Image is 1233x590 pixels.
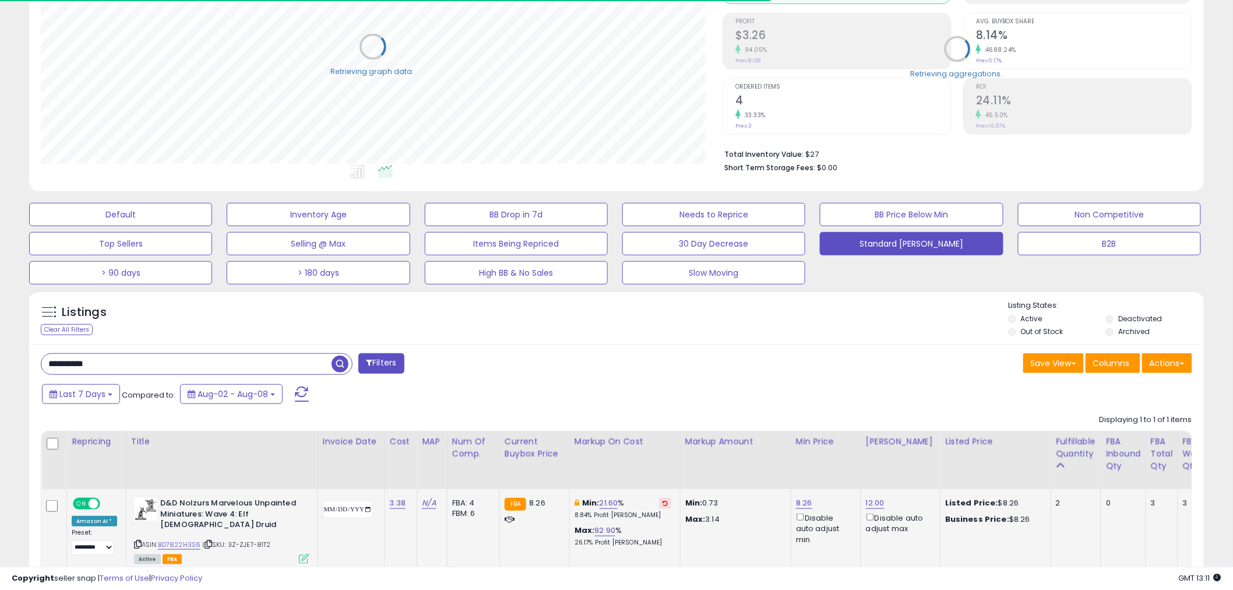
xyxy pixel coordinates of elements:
[569,431,680,489] th: The percentage added to the cost of goods (COGS) that forms the calculator for Min & Max prices.
[1118,326,1150,336] label: Archived
[227,232,410,255] button: Selling @ Max
[1183,498,1227,508] div: 3
[390,436,413,448] div: Cost
[425,261,608,285] button: High BB & No Sales
[796,497,812,509] a: 8.26
[1100,415,1192,426] div: Displaying 1 to 1 of 1 items
[575,525,671,547] div: %
[1183,436,1231,472] div: FBA Warehouse Qty
[1018,232,1201,255] button: B2B
[1118,314,1162,324] label: Deactivated
[1056,498,1092,508] div: 2
[330,66,415,77] div: Retrieving graph data..
[1151,498,1169,508] div: 3
[622,203,805,226] button: Needs to Reprice
[1151,436,1173,472] div: FBA Total Qty
[422,436,442,448] div: MAP
[575,498,671,519] div: %
[575,511,671,519] p: 8.84% Profit [PERSON_NAME]
[59,388,105,400] span: Last 7 Days
[622,232,805,255] button: 30 Day Decrease
[452,498,491,508] div: FBA: 4
[42,384,120,404] button: Last 7 Days
[358,353,404,374] button: Filters
[1009,300,1204,311] p: Listing States:
[1086,353,1140,373] button: Columns
[62,304,107,321] h5: Listings
[1142,353,1192,373] button: Actions
[318,431,385,489] th: CSV column name: cust_attr_3_Invoice Date
[425,232,608,255] button: Items Being Repriced
[390,497,406,509] a: 3.38
[134,498,157,521] img: 41pqD5NcpyL._SL40_.jpg
[74,499,89,509] span: ON
[1093,357,1130,369] span: Columns
[72,436,121,448] div: Repricing
[796,436,856,448] div: Min Price
[685,514,706,525] strong: Max:
[575,539,671,547] p: 26.17% Profit [PERSON_NAME]
[685,514,782,525] p: 3.14
[1021,326,1063,336] label: Out of Stock
[12,573,202,584] div: seller snap | |
[41,324,93,335] div: Clear All Filters
[1106,436,1141,472] div: FBA inbound Qty
[1106,498,1137,508] div: 0
[866,511,931,534] div: Disable auto adjust max
[796,511,852,545] div: Disable auto adjust min
[29,203,212,226] button: Default
[600,497,618,509] a: 21.60
[323,436,380,448] div: Invoice Date
[820,203,1003,226] button: BB Price Below Min
[227,203,410,226] button: Inventory Age
[1023,353,1084,373] button: Save View
[203,540,271,549] span: | SKU: 3Z-ZJET-81T2
[29,261,212,285] button: > 90 days
[1018,203,1201,226] button: Non Competitive
[198,388,268,400] span: Aug-02 - Aug-08
[595,525,616,536] a: 92.90
[227,261,410,285] button: > 180 days
[866,497,885,509] a: 12.00
[160,498,302,533] b: D&D Nolzurs Marvelous Unpainted Miniatures: Wave 4: Elf [DEMOGRAPHIC_DATA] Druid
[1056,436,1096,460] div: Fulfillable Quantity
[1179,573,1221,584] span: 2025-08-16 13:11 GMT
[945,514,1042,525] div: $8.26
[72,516,117,526] div: Amazon AI *
[12,573,54,584] strong: Copyright
[29,232,212,255] button: Top Sellers
[131,436,313,448] div: Title
[452,508,491,519] div: FBM: 6
[945,498,1042,508] div: $8.26
[911,69,1005,79] div: Retrieving aggregations..
[425,203,608,226] button: BB Drop in 7d
[866,436,935,448] div: [PERSON_NAME]
[685,498,782,508] p: 0.73
[622,261,805,285] button: Slow Moving
[151,573,202,584] a: Privacy Policy
[820,232,1003,255] button: Standard [PERSON_NAME]
[100,573,149,584] a: Terms of Use
[582,497,600,508] b: Min:
[685,497,703,508] strong: Min:
[122,389,175,401] span: Compared to:
[529,497,545,508] span: 8.26
[575,525,595,536] b: Max:
[452,436,495,460] div: Num of Comp.
[134,554,161,564] span: All listings currently available for purchase on Amazon
[575,436,675,448] div: Markup on Cost
[158,540,201,550] a: B07822H3S6
[945,497,998,508] b: Listed Price:
[1021,314,1042,324] label: Active
[163,554,182,564] span: FBA
[685,436,786,448] div: Markup Amount
[180,384,283,404] button: Aug-02 - Aug-08
[945,514,1009,525] b: Business Price:
[72,529,117,555] div: Preset:
[98,499,117,509] span: OFF
[134,498,309,563] div: ASIN:
[505,436,565,460] div: Current Buybox Price
[422,497,436,509] a: N/A
[945,436,1046,448] div: Listed Price
[505,498,526,511] small: FBA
